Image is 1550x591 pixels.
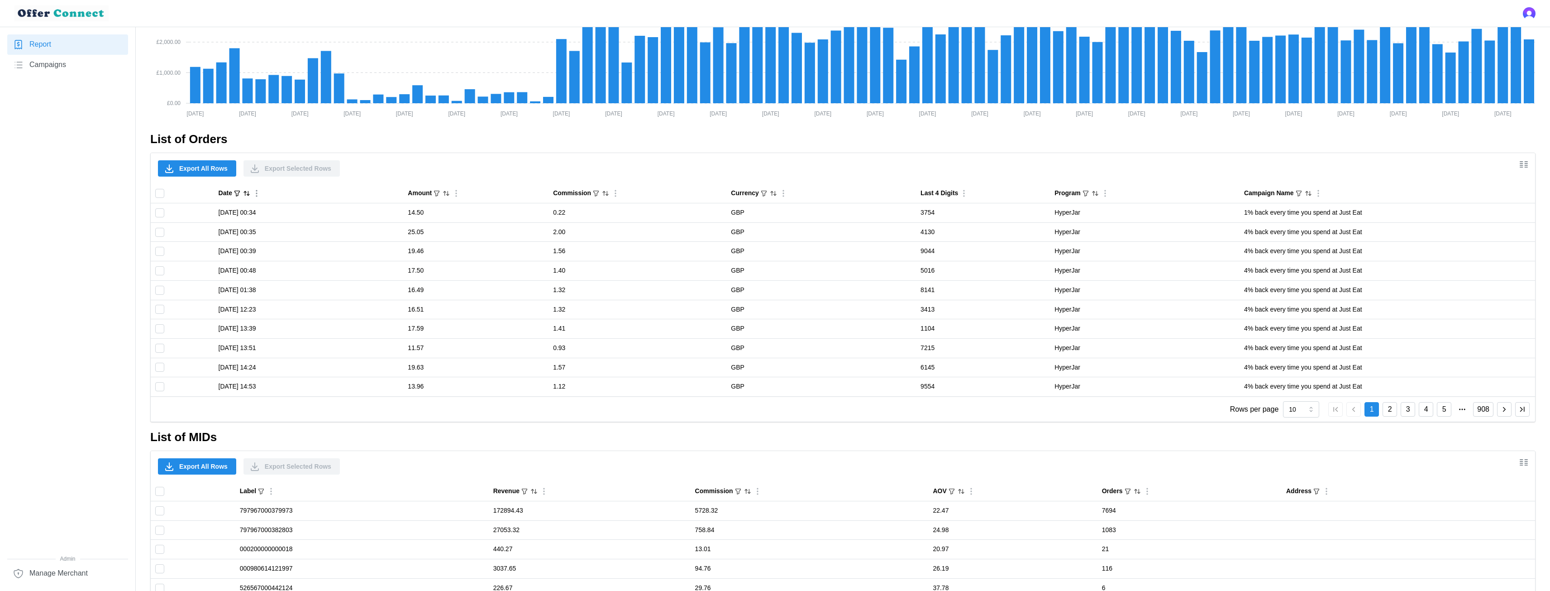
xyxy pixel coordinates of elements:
[489,540,691,559] td: 440.27
[493,486,520,496] div: Revenue
[155,344,164,353] input: Toggle select row
[1390,111,1407,117] tspan: [DATE]
[1024,111,1041,117] tspan: [DATE]
[601,189,610,197] button: Sort by Commission descending
[1442,111,1459,117] tspan: [DATE]
[403,319,548,339] td: 17.59
[1437,402,1451,417] button: 5
[14,5,109,21] img: loyalBe Logo
[1097,540,1282,559] td: 21
[155,526,164,535] input: Toggle select row
[442,189,450,197] button: Sort by Amount descending
[530,487,538,495] button: Sort by Revenue descending
[731,188,758,198] div: Currency
[744,487,752,495] button: Sort by Commission descending
[155,324,164,333] input: Toggle select row
[235,540,489,559] td: 000200000000018
[1233,111,1250,117] tspan: [DATE]
[928,520,1097,540] td: 24.98
[710,111,727,117] tspan: [DATE]
[155,208,164,217] input: Toggle select row
[726,358,916,377] td: GBP
[214,358,404,377] td: [DATE] 14:24
[916,358,1050,377] td: 6145
[7,563,128,584] a: Manage Merchant
[548,280,726,300] td: 1.32
[1240,242,1535,261] td: 4% back every time you spend at Just Eat
[1240,222,1535,242] td: 4% back every time you spend at Just Eat
[179,161,228,176] span: Export All Rows
[167,100,181,106] tspan: £0.00
[1050,338,1240,358] td: HyperJar
[605,111,622,117] tspan: [DATE]
[158,160,236,177] button: Export All Rows
[548,377,726,396] td: 1.12
[403,203,548,223] td: 14.50
[539,486,549,496] button: Column Actions
[1285,111,1302,117] tspan: [DATE]
[155,247,164,256] input: Toggle select row
[916,261,1050,281] td: 5016
[1364,402,1379,417] button: 1
[548,203,726,223] td: 0.22
[1240,203,1535,223] td: 1% back every time you spend at Just Eat
[1050,261,1240,281] td: HyperJar
[266,486,276,496] button: Column Actions
[1050,222,1240,242] td: HyperJar
[753,486,763,496] button: Column Actions
[489,520,691,540] td: 27053.32
[239,111,256,117] tspan: [DATE]
[1523,7,1536,20] img: 's logo
[150,429,1536,445] h2: List of MIDs
[1050,242,1240,261] td: HyperJar
[1286,486,1312,496] div: Address
[155,228,164,237] input: Toggle select row
[1097,520,1282,540] td: 1083
[553,111,570,117] tspan: [DATE]
[214,203,404,223] td: [DATE] 00:34
[966,486,976,496] button: Column Actions
[501,111,518,117] tspan: [DATE]
[219,188,232,198] div: Date
[957,487,965,495] button: Sort by AOV descending
[1230,404,1279,415] p: Rows per page
[548,222,726,242] td: 2.00
[959,188,969,198] button: Column Actions
[157,39,181,45] tspan: £2,000.00
[548,358,726,377] td: 1.57
[403,242,548,261] td: 19.46
[928,559,1097,579] td: 26.19
[1133,487,1141,495] button: Sort by Orders descending
[1050,358,1240,377] td: HyperJar
[150,131,1536,147] h2: List of Orders
[403,300,548,319] td: 16.51
[240,486,257,496] div: Label
[726,222,916,242] td: GBP
[265,459,331,474] span: Export Selected Rows
[928,540,1097,559] td: 20.97
[1313,188,1323,198] button: Column Actions
[155,189,164,198] input: Toggle select all
[726,280,916,300] td: GBP
[916,338,1050,358] td: 7215
[214,300,404,319] td: [DATE] 12:23
[1097,559,1282,579] td: 116
[1516,157,1531,172] button: Show/Hide columns
[1244,188,1294,198] div: Campaign Name
[548,300,726,319] td: 1.32
[403,338,548,358] td: 11.57
[1401,402,1415,417] button: 3
[919,111,936,117] tspan: [DATE]
[695,486,733,496] div: Commission
[155,487,164,496] input: Toggle select all
[548,242,726,261] td: 1.56
[916,203,1050,223] td: 3754
[403,261,548,281] td: 17.50
[1142,486,1152,496] button: Column Actions
[1097,501,1282,521] td: 7694
[610,188,620,198] button: Column Actions
[214,377,404,396] td: [DATE] 14:53
[243,458,340,475] button: Export Selected Rows
[726,377,916,396] td: GBP
[1523,7,1536,20] button: Open user button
